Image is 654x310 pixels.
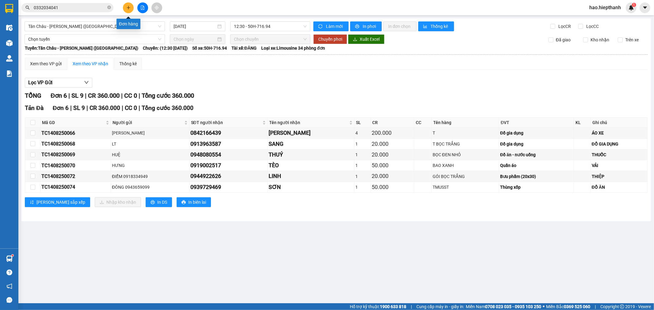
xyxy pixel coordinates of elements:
[40,139,111,149] td: TC1408250068
[269,119,348,126] span: Tên người nhận
[107,6,111,9] span: close-circle
[485,304,541,309] strong: 0708 023 035 - 0935 103 250
[88,92,120,99] span: CR 360.000
[6,283,12,289] span: notification
[313,21,349,31] button: syncLàm mới
[268,139,354,149] td: SANG
[433,173,498,180] div: GÓI BỌC TRẮNG
[112,184,188,191] div: ĐÔNG 0943659099
[553,36,573,43] span: Đã giao
[591,118,648,128] th: Ghi chú
[383,21,417,31] button: In đơn chọn
[112,173,188,180] div: ĐIỂM 0918334949
[86,104,88,112] span: |
[51,92,67,99] span: Đơn 6
[269,129,353,137] div: [PERSON_NAME]
[268,182,354,193] td: SƠN
[326,23,344,30] span: Làm mới
[28,79,52,86] span: Lọc VP Gửi
[372,183,413,191] div: 50.000
[40,160,111,171] td: TC1408250070
[6,297,12,303] span: message
[269,161,353,170] div: TÈO
[107,5,111,11] span: close-circle
[157,199,167,206] span: In DS
[595,303,596,310] span: |
[139,92,140,99] span: |
[269,183,353,191] div: SƠN
[119,60,137,67] div: Thống kê
[25,92,41,99] span: TỔNG
[190,183,267,191] div: 0939729469
[353,37,357,42] span: download
[190,161,267,170] div: 0919002517
[500,173,573,180] div: Bưu phẩm (20x30)
[633,3,635,7] span: 1
[584,4,626,11] span: hao.hiepthanh
[433,130,498,136] div: T
[123,2,134,13] button: plus
[543,305,545,308] span: ⚪️
[414,118,432,128] th: CC
[372,172,413,180] div: 20.000
[40,149,111,160] td: TC1408250069
[584,23,600,30] span: Lọc CC
[85,92,86,99] span: |
[355,130,369,136] div: 4
[73,104,85,112] span: SL 9
[189,139,268,149] td: 0913963587
[269,140,353,148] div: SANG
[40,171,111,182] td: TC1408250072
[268,149,354,160] td: THUÝ
[418,21,454,31] button: bar-chartThống kê
[41,162,110,169] div: TC1408250070
[500,184,573,191] div: Thùng xốp
[5,4,13,13] img: logo-vxr
[371,118,415,128] th: CR
[25,78,92,88] button: Lọc VP Gửi
[30,200,34,205] span: sort-ascending
[113,119,183,126] span: Người gửi
[355,24,360,29] span: printer
[355,173,369,180] div: 1
[112,141,188,147] div: LT
[189,149,268,160] td: 0948080554
[191,119,262,126] span: SĐT người nhận
[363,23,377,30] span: In phơi
[41,172,110,180] div: TC1408250072
[142,92,194,99] span: Tổng cước 360.000
[350,303,406,310] span: Hỗ trợ kỹ thuật:
[140,6,145,10] span: file-add
[189,182,268,193] td: 0939729469
[112,162,188,169] div: HƯNG
[90,104,120,112] span: CR 360.000
[155,6,159,10] span: aim
[177,197,211,207] button: printerIn biên lai
[372,140,413,148] div: 20.000
[592,184,646,191] div: ĐỒ ĂN
[556,23,572,30] span: Lọc CR
[41,129,110,137] div: TC1408250066
[6,70,13,77] img: solution-icon
[146,197,172,207] button: printerIn DS
[28,35,161,44] span: Chọn tuyến
[6,255,13,262] img: warehouse-icon
[53,104,69,112] span: Đơn 6
[117,19,140,29] div: Đơn hàng
[592,173,646,180] div: THIỆP
[28,22,161,31] span: Tân Châu - Hồ Chí Minh (Giường)
[192,45,227,51] span: Số xe: 50H-716.94
[190,129,267,137] div: 0842166439
[500,162,573,169] div: Quần áo
[642,5,648,10] span: caret-down
[234,35,306,44] span: Chọn chuyến
[137,2,148,13] button: file-add
[234,22,306,31] span: 12:30 - 50H-716.94
[6,25,13,31] img: warehouse-icon
[546,303,590,310] span: Miền Bắc
[174,23,216,30] input: 14/08/2025
[68,92,70,99] span: |
[25,6,30,10] span: search
[41,183,110,191] div: TC1408250074
[433,151,498,158] div: BỌC ĐEN NHỎ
